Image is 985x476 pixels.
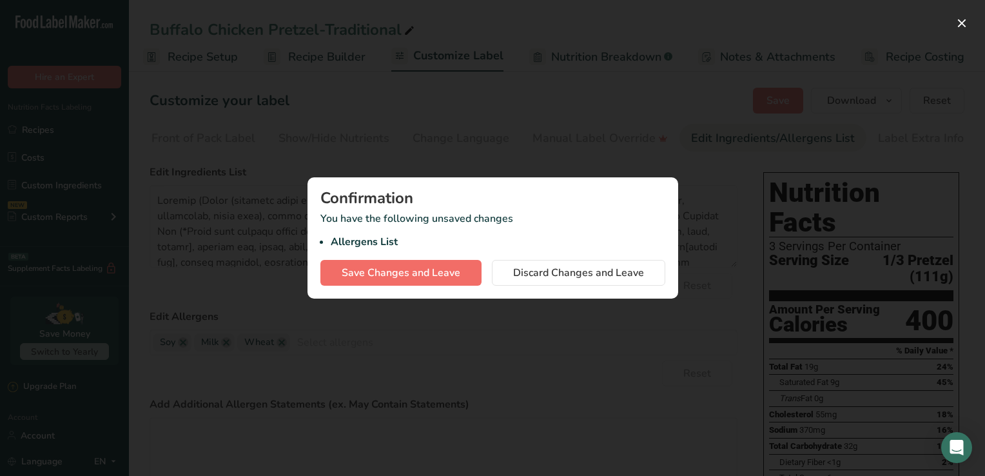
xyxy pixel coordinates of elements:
[320,260,482,286] button: Save Changes and Leave
[331,234,665,250] li: Allergens List
[342,265,460,281] span: Save Changes and Leave
[513,265,644,281] span: Discard Changes and Leave
[941,432,972,463] div: Open Intercom Messenger
[492,260,665,286] button: Discard Changes and Leave
[320,211,665,250] p: You have the following unsaved changes
[320,190,665,206] div: Confirmation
